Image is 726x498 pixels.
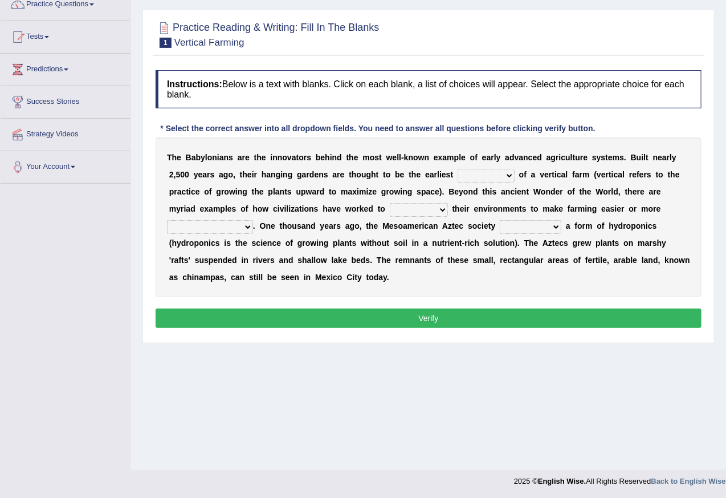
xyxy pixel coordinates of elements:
[556,187,560,196] b: e
[332,153,337,162] b: n
[386,170,391,179] b: o
[667,153,670,162] b: r
[468,187,474,196] b: n
[609,170,611,179] b: t
[597,153,601,162] b: y
[238,153,242,162] b: a
[671,170,676,179] b: h
[442,187,444,196] b: .
[191,187,195,196] b: c
[614,170,618,179] b: c
[582,187,588,196] b: h
[592,153,597,162] b: s
[651,477,726,485] strong: Back to English Wise
[207,153,213,162] b: o
[417,170,421,179] b: e
[551,153,556,162] b: g
[332,187,337,196] b: o
[454,153,459,162] b: p
[425,170,430,179] b: e
[515,187,517,196] b: i
[459,187,463,196] b: y
[442,170,446,179] b: e
[212,153,217,162] b: n
[362,153,369,162] b: m
[425,153,430,162] b: n
[169,187,174,196] b: p
[288,170,293,179] b: g
[1,21,130,50] a: Tests
[483,187,486,196] b: t
[1,54,130,82] a: Predictions
[306,187,312,196] b: w
[515,153,519,162] b: v
[252,187,255,196] b: t
[554,170,557,179] b: i
[397,153,399,162] b: l
[309,170,315,179] b: d
[276,170,281,179] b: g
[238,187,243,196] b: n
[357,187,359,196] b: i
[560,187,563,196] b: r
[349,153,354,162] b: h
[254,153,257,162] b: t
[292,153,296,162] b: a
[430,170,434,179] b: a
[434,153,438,162] b: e
[219,170,223,179] b: a
[201,153,205,162] b: y
[189,187,191,196] b: i
[438,153,443,162] b: x
[606,170,609,179] b: r
[354,153,358,162] b: e
[533,153,537,162] b: e
[195,187,200,196] b: e
[167,79,222,89] b: Instructions:
[271,170,276,179] b: n
[575,170,580,179] b: a
[242,170,247,179] b: h
[329,187,332,196] b: t
[320,153,325,162] b: e
[262,153,266,162] b: e
[287,153,292,162] b: v
[572,170,575,179] b: f
[637,153,642,162] b: u
[608,187,611,196] b: r
[473,187,478,196] b: d
[224,153,229,162] b: n
[386,187,389,196] b: r
[283,170,288,179] b: n
[575,153,580,162] b: u
[386,153,393,162] b: w
[282,153,287,162] b: o
[374,153,379,162] b: s
[596,187,603,196] b: W
[320,187,325,196] b: d
[247,170,252,179] b: e
[546,187,551,196] b: n
[437,170,439,179] b: l
[524,170,527,179] b: f
[565,153,570,162] b: u
[245,153,250,162] b: e
[352,187,357,196] b: x
[176,170,181,179] b: 5
[270,153,272,162] b: i
[618,170,623,179] b: a
[404,153,409,162] b: k
[446,170,451,179] b: s
[191,153,196,162] b: a
[340,170,345,179] b: e
[556,153,558,162] b: r
[668,170,671,179] b: t
[207,170,210,179] b: r
[594,170,597,179] b: (
[174,170,176,179] b: ,
[235,187,238,196] b: i
[348,187,353,196] b: a
[223,170,229,179] b: g
[492,187,497,196] b: s
[409,170,411,179] b: t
